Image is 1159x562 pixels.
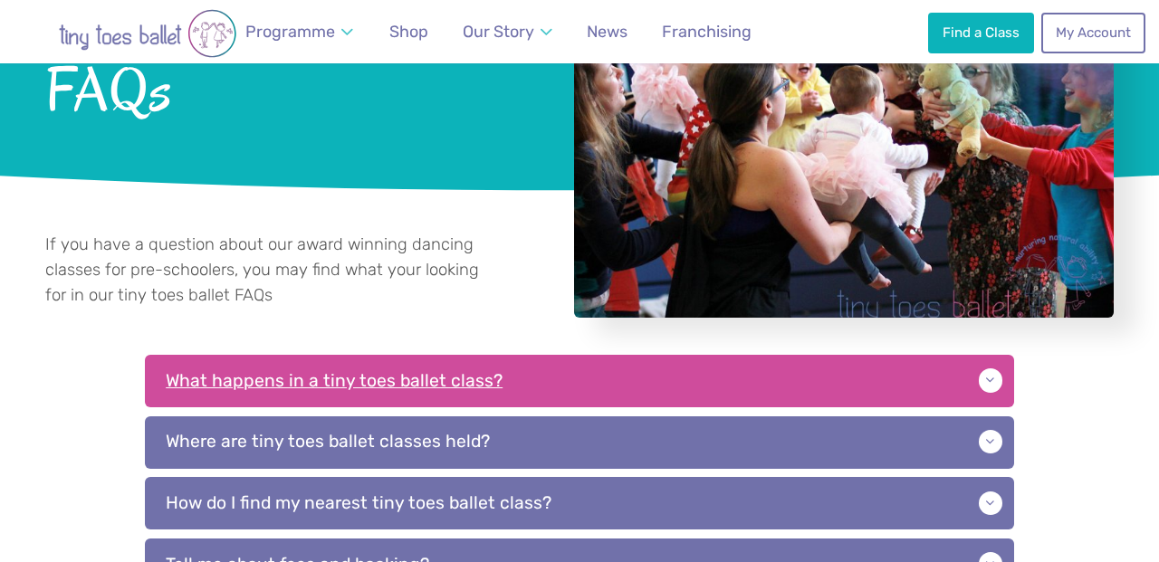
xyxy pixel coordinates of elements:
p: How do I find my nearest tiny toes ballet class? [145,477,1014,529]
span: Shop [389,22,428,41]
p: What happens in a tiny toes ballet class? [145,355,1014,407]
a: Our Story [455,12,561,52]
span: News [587,22,627,41]
p: Where are tiny toes ballet classes held? [145,416,1014,469]
a: My Account [1041,13,1145,52]
span: FAQs [45,51,526,124]
a: Programme [237,12,362,52]
a: Franchising [654,12,760,52]
span: Franchising [662,22,752,41]
a: News [579,12,636,52]
span: Programme [245,22,335,41]
span: Our Story [463,22,534,41]
img: tiny toes ballet [21,9,274,58]
a: Shop [381,12,436,52]
a: Find a Class [928,13,1033,52]
p: If you have a question about our award winning dancing classes for pre-schoolers, you may find wh... [45,233,494,308]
